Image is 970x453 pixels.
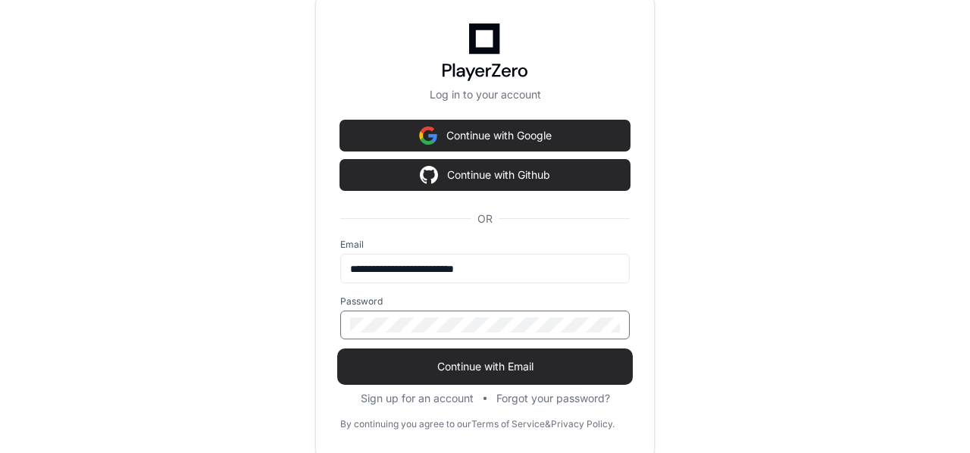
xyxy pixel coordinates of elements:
[419,120,437,151] img: Sign in with google
[340,295,630,308] label: Password
[361,391,474,406] button: Sign up for an account
[340,160,630,190] button: Continue with Github
[545,418,551,430] div: &
[340,239,630,251] label: Email
[471,211,499,227] span: OR
[551,418,615,430] a: Privacy Policy.
[496,391,610,406] button: Forgot your password?
[471,418,545,430] a: Terms of Service
[340,120,630,151] button: Continue with Google
[420,160,438,190] img: Sign in with google
[340,87,630,102] p: Log in to your account
[340,351,630,382] button: Continue with Email
[340,359,630,374] span: Continue with Email
[340,418,471,430] div: By continuing you agree to our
